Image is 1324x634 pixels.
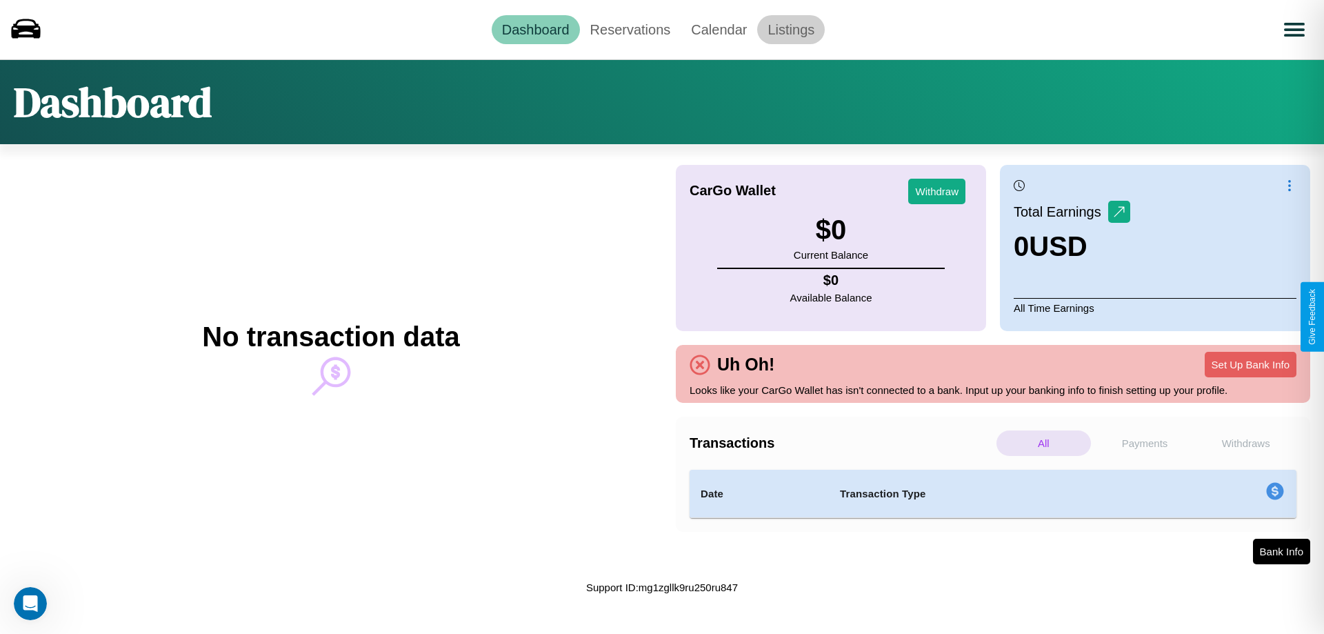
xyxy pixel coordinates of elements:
h3: 0 USD [1014,231,1130,262]
h4: Transactions [690,435,993,451]
p: Payments [1098,430,1192,456]
button: Bank Info [1253,539,1310,564]
button: Set Up Bank Info [1205,352,1296,377]
h4: Transaction Type [840,486,1153,502]
table: simple table [690,470,1296,518]
h4: $ 0 [790,273,872,288]
div: Give Feedback [1307,289,1317,345]
h4: Date [701,486,818,502]
h4: CarGo Wallet [690,183,776,199]
a: Dashboard [492,15,580,44]
iframe: Intercom live chat [14,587,47,620]
p: Looks like your CarGo Wallet has isn't connected to a bank. Input up your banking info to finish ... [690,381,1296,399]
h4: Uh Oh! [710,355,781,375]
p: Withdraws [1198,430,1293,456]
p: Support ID: mg1zgllk9ru250ru847 [586,578,738,597]
a: Listings [757,15,825,44]
p: Total Earnings [1014,199,1108,224]
button: Withdraw [908,179,965,204]
button: Open menu [1275,10,1314,49]
a: Reservations [580,15,681,44]
a: Calendar [681,15,757,44]
p: Current Balance [794,246,868,264]
h3: $ 0 [794,215,868,246]
p: All Time Earnings [1014,298,1296,317]
h1: Dashboard [14,74,212,130]
h2: No transaction data [202,321,459,353]
p: All [996,430,1091,456]
p: Available Balance [790,288,872,307]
